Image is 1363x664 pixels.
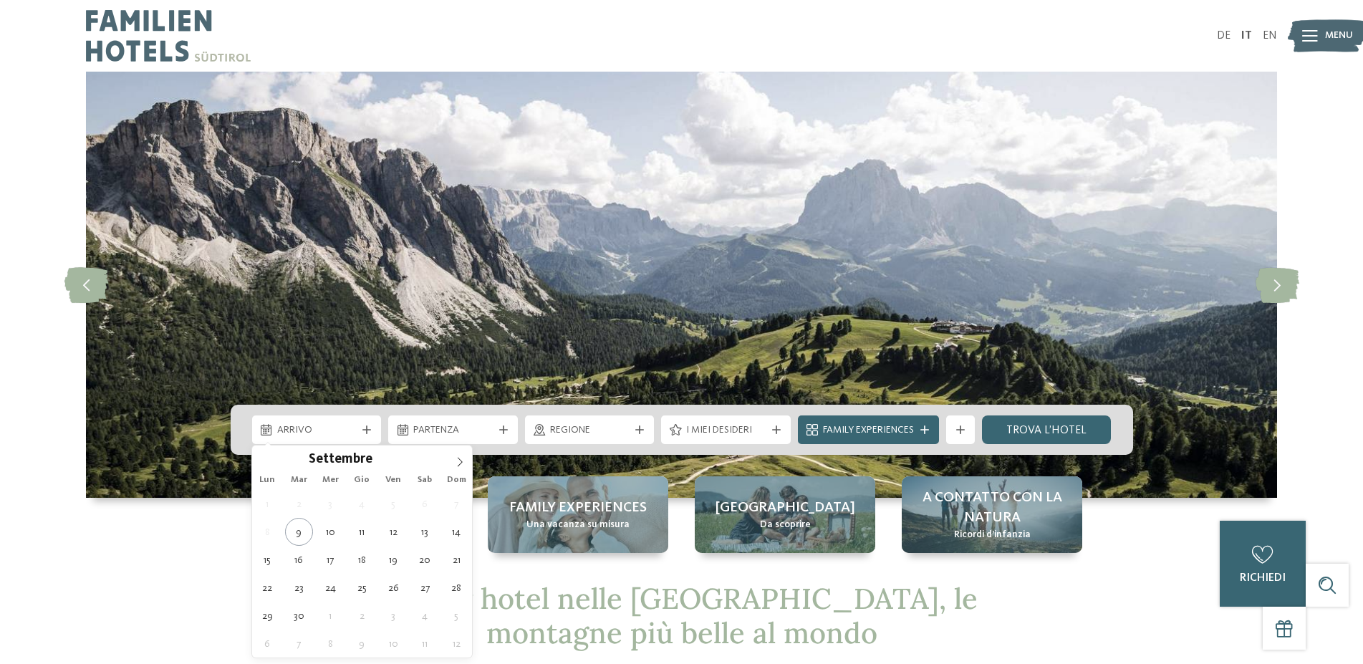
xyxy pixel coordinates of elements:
[550,423,630,438] span: Regione
[317,630,345,658] span: Ottobre 8, 2025
[317,574,345,602] span: Settembre 24, 2025
[443,546,471,574] span: Settembre 21, 2025
[285,490,313,518] span: Settembre 2, 2025
[1241,30,1252,42] a: IT
[982,415,1112,444] a: trova l’hotel
[283,476,314,485] span: Mar
[443,518,471,546] span: Settembre 14, 2025
[285,630,313,658] span: Ottobre 7, 2025
[348,518,376,546] span: Settembre 11, 2025
[348,546,376,574] span: Settembre 18, 2025
[443,574,471,602] span: Settembre 28, 2025
[1217,30,1230,42] a: DE
[254,518,281,546] span: Settembre 8, 2025
[380,630,408,658] span: Ottobre 10, 2025
[443,490,471,518] span: Settembre 7, 2025
[440,476,472,485] span: Dom
[254,602,281,630] span: Settembre 29, 2025
[413,423,493,438] span: Partenza
[902,476,1082,553] a: Family hotel nelle Dolomiti: una vacanza nel regno dei Monti Pallidi A contatto con la natura Ric...
[916,488,1068,528] span: A contatto con la natura
[86,72,1277,498] img: Family hotel nelle Dolomiti: una vacanza nel regno dei Monti Pallidi
[348,630,376,658] span: Ottobre 9, 2025
[254,546,281,574] span: Settembre 15, 2025
[252,476,284,485] span: Lun
[411,574,439,602] span: Settembre 27, 2025
[277,423,357,438] span: Arrivo
[411,602,439,630] span: Ottobre 4, 2025
[380,490,408,518] span: Settembre 5, 2025
[372,451,420,466] input: Year
[254,574,281,602] span: Settembre 22, 2025
[309,453,372,467] span: Settembre
[348,574,376,602] span: Settembre 25, 2025
[386,580,978,651] span: Family hotel nelle [GEOGRAPHIC_DATA], le montagne più belle al mondo
[488,476,668,553] a: Family hotel nelle Dolomiti: una vacanza nel regno dei Monti Pallidi Family experiences Una vacan...
[1263,30,1277,42] a: EN
[380,602,408,630] span: Ottobre 3, 2025
[317,490,345,518] span: Settembre 3, 2025
[285,518,313,546] span: Settembre 9, 2025
[285,602,313,630] span: Settembre 30, 2025
[823,423,914,438] span: Family Experiences
[409,476,440,485] span: Sab
[377,476,409,485] span: Ven
[380,574,408,602] span: Settembre 26, 2025
[411,546,439,574] span: Settembre 20, 2025
[686,423,766,438] span: I miei desideri
[254,490,281,518] span: Settembre 1, 2025
[411,630,439,658] span: Ottobre 11, 2025
[443,630,471,658] span: Ottobre 12, 2025
[526,518,630,532] span: Una vacanza su misura
[317,546,345,574] span: Settembre 17, 2025
[1220,521,1306,607] a: richiedi
[317,602,345,630] span: Ottobre 1, 2025
[285,574,313,602] span: Settembre 23, 2025
[285,546,313,574] span: Settembre 16, 2025
[346,476,377,485] span: Gio
[317,518,345,546] span: Settembre 10, 2025
[1240,572,1286,584] span: richiedi
[348,602,376,630] span: Ottobre 2, 2025
[380,546,408,574] span: Settembre 19, 2025
[1325,29,1353,43] span: Menu
[716,498,855,518] span: [GEOGRAPHIC_DATA]
[954,528,1031,542] span: Ricordi d’infanzia
[314,476,346,485] span: Mer
[695,476,875,553] a: Family hotel nelle Dolomiti: una vacanza nel regno dei Monti Pallidi [GEOGRAPHIC_DATA] Da scoprire
[411,490,439,518] span: Settembre 6, 2025
[760,518,811,532] span: Da scoprire
[411,518,439,546] span: Settembre 13, 2025
[380,518,408,546] span: Settembre 12, 2025
[254,630,281,658] span: Ottobre 6, 2025
[509,498,647,518] span: Family experiences
[348,490,376,518] span: Settembre 4, 2025
[443,602,471,630] span: Ottobre 5, 2025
